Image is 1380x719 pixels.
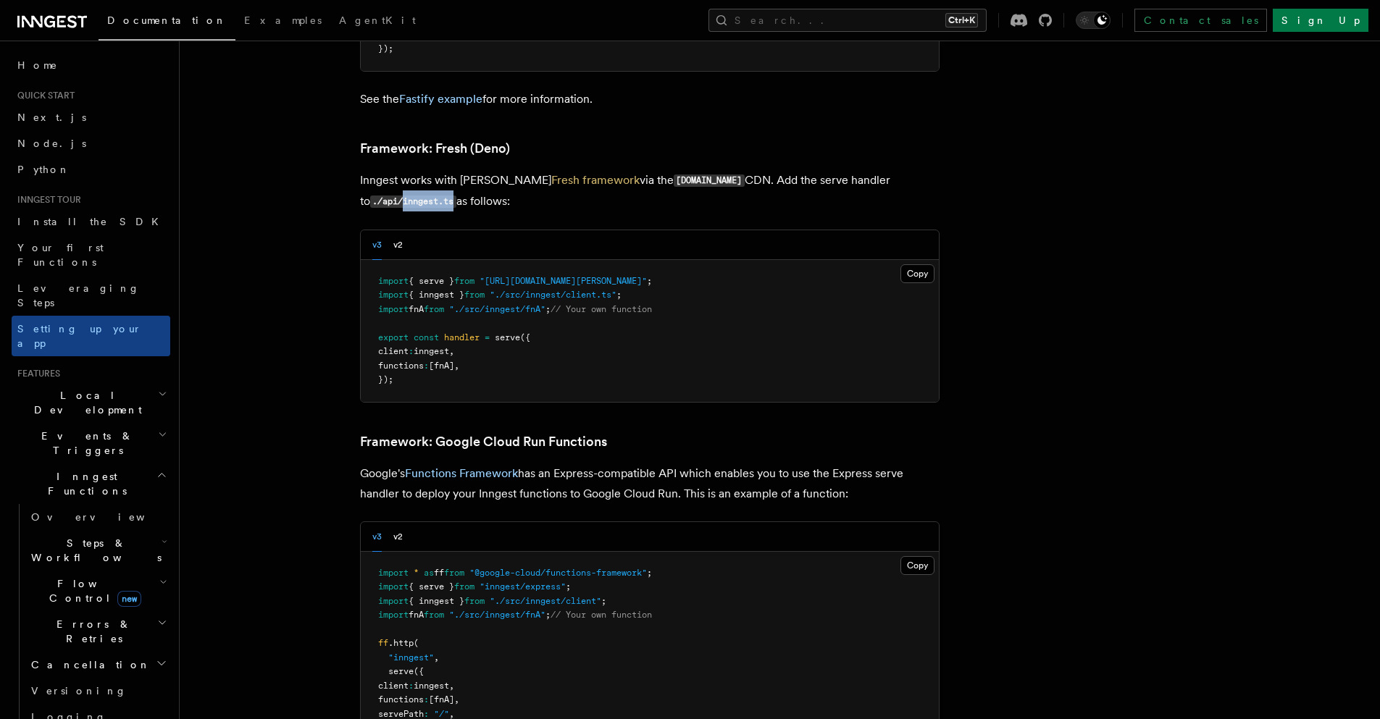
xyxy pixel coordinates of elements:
[17,282,140,308] span: Leveraging Steps
[12,130,170,156] a: Node.js
[409,610,424,620] span: fnA
[12,90,75,101] span: Quick start
[17,138,86,149] span: Node.js
[900,264,934,283] button: Copy
[1273,9,1368,32] a: Sign Up
[424,304,444,314] span: from
[480,581,566,592] span: "inngest/express"
[378,610,409,620] span: import
[378,581,409,592] span: import
[25,504,170,530] a: Overview
[388,652,434,663] span: "inngest"
[424,610,444,620] span: from
[409,681,414,691] span: :
[378,374,393,384] span: });
[370,195,456,208] code: ./api/inngest.ts
[17,164,70,175] span: Python
[566,581,571,592] span: ;
[12,368,60,379] span: Features
[485,332,490,342] span: =
[674,175,745,187] code: [DOMAIN_NAME]
[449,610,545,620] span: "./src/inngest/fnA"
[388,638,414,648] span: .http
[378,709,424,719] span: servePath
[25,617,157,646] span: Errors & Retries
[12,52,170,78] a: Home
[495,332,520,342] span: serve
[12,423,170,463] button: Events & Triggers
[378,276,409,286] span: import
[414,681,449,691] span: inngest
[414,638,419,648] span: (
[708,9,987,32] button: Search...Ctrl+K
[409,290,464,300] span: { inngest }
[378,304,409,314] span: import
[378,290,409,300] span: import
[551,304,652,314] span: // Your own function
[360,89,940,109] p: See the for more information.
[490,290,616,300] span: "./src/inngest/client.ts"
[25,571,170,611] button: Flow Controlnew
[25,611,170,652] button: Errors & Retries
[454,276,474,286] span: from
[601,596,606,606] span: ;
[405,466,518,480] a: Functions Framework
[545,610,551,620] span: ;
[31,685,127,697] span: Versioning
[372,522,382,552] button: v3
[360,170,940,212] p: Inngest works with [PERSON_NAME] via the CDN. Add the serve handler to as follows:
[393,522,403,552] button: v2
[12,209,170,235] a: Install the SDK
[449,346,454,356] span: ,
[12,388,158,417] span: Local Development
[454,694,459,705] span: ,
[414,346,449,356] span: inngest
[372,230,382,260] button: v3
[25,657,151,672] span: Cancellation
[17,242,104,268] span: Your first Functions
[360,138,510,159] a: Framework: Fresh (Deno)
[378,43,393,54] span: });
[393,230,403,260] button: v2
[464,596,485,606] span: from
[25,678,170,704] a: Versioning
[17,323,142,349] span: Setting up your app
[551,610,652,620] span: // Your own function
[99,4,235,41] a: Documentation
[444,568,464,578] span: from
[409,581,454,592] span: { serve }
[444,332,480,342] span: handler
[900,556,934,575] button: Copy
[378,568,409,578] span: import
[414,666,424,676] span: ({
[378,681,409,691] span: client
[25,530,170,571] button: Steps & Workflows
[414,332,439,342] span: const
[464,290,485,300] span: from
[25,576,159,605] span: Flow Control
[330,4,425,39] a: AgentKit
[244,14,322,26] span: Examples
[388,666,414,676] span: serve
[434,652,439,663] span: ,
[378,361,424,371] span: functions
[12,104,170,130] a: Next.js
[424,709,429,719] span: :
[454,581,474,592] span: from
[647,276,652,286] span: ;
[520,332,530,342] span: ({
[1076,12,1111,29] button: Toggle dark mode
[616,290,622,300] span: ;
[17,112,86,123] span: Next.js
[378,638,388,648] span: ff
[12,463,170,504] button: Inngest Functions
[449,709,454,719] span: ,
[12,156,170,182] a: Python
[17,58,58,72] span: Home
[399,92,482,106] a: Fastify example
[235,4,330,39] a: Examples
[25,536,162,565] span: Steps & Workflows
[12,235,170,275] a: Your first Functions
[117,591,141,607] span: new
[378,694,424,705] span: functions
